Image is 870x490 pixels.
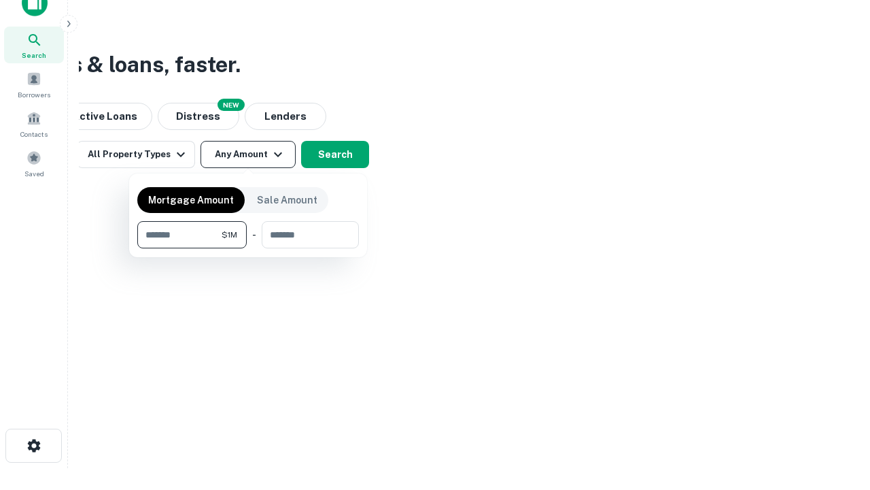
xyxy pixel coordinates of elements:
p: Sale Amount [257,193,317,208]
p: Mortgage Amount [148,193,234,208]
iframe: Chat Widget [802,381,870,446]
div: - [252,221,256,248]
span: $1M [222,229,237,241]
